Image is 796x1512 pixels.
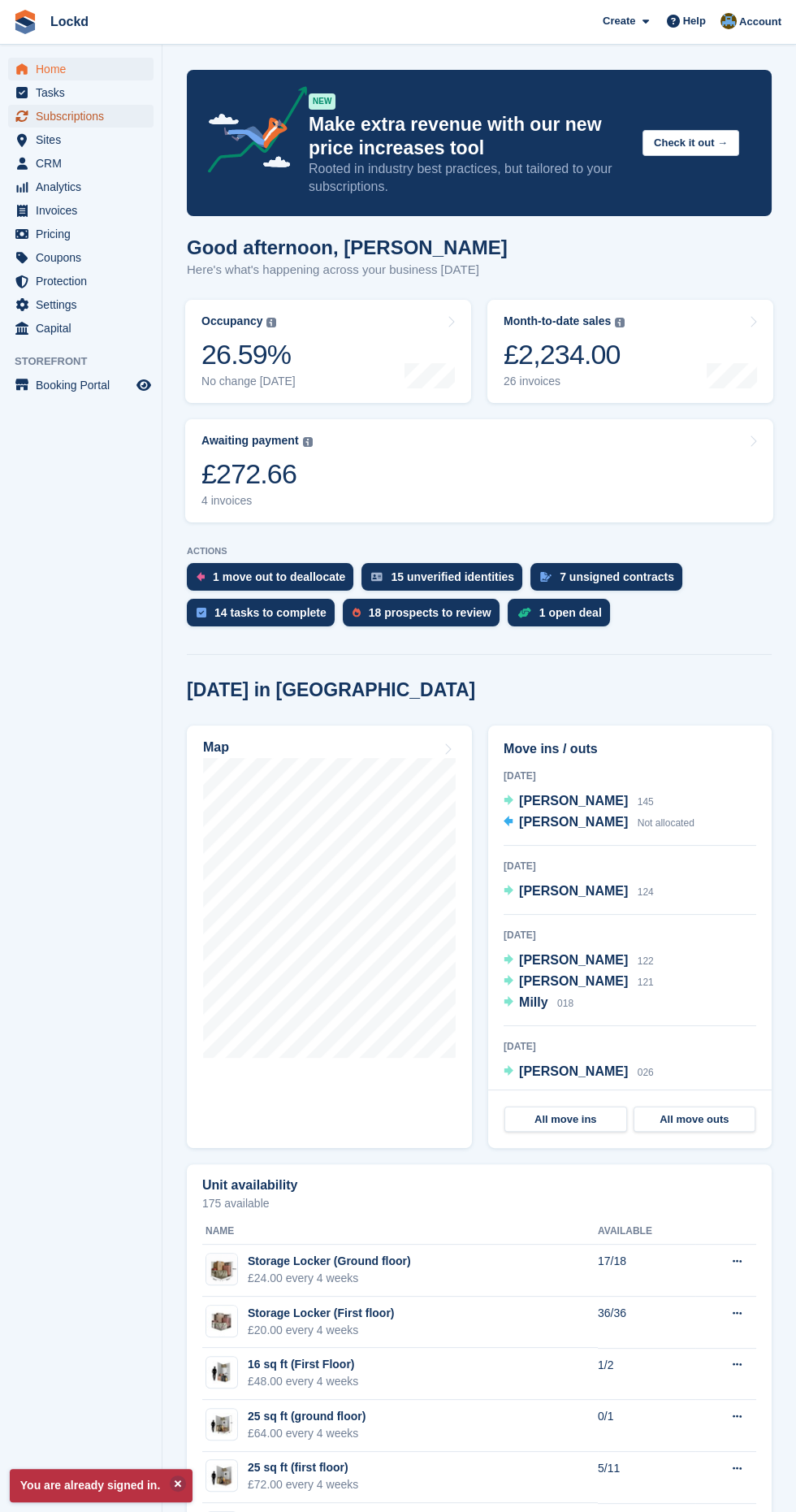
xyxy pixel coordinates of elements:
[248,1322,394,1339] div: £20.00 every 4 weeks
[134,375,154,395] a: Preview store
[36,175,133,198] span: Analytics
[187,563,361,599] a: 1 move out to deallocate
[369,606,491,619] div: 18 prospects to review
[8,374,154,396] a: menu
[8,246,154,269] a: menu
[201,494,313,508] div: 4 invoices
[309,113,629,160] p: Make extra revenue with our new price increases tool
[504,1062,654,1083] a: [PERSON_NAME] 026
[44,8,95,35] a: Lockd
[203,740,229,755] h2: Map
[8,317,154,340] a: menu
[598,1245,695,1297] td: 17/18
[8,152,154,175] a: menu
[504,882,654,903] a: [PERSON_NAME] 124
[8,293,154,316] a: menu
[248,1476,358,1493] div: £72.00 every 4 weeks
[36,128,133,151] span: Sites
[206,1306,237,1337] img: Locker%20Medium%201%20-%20Plain%20(1).jpg
[206,1361,237,1384] img: 15-sqft%20.jpg
[213,570,345,583] div: 1 move out to deallocate
[8,175,154,198] a: menu
[8,128,154,151] a: menu
[557,998,573,1009] span: 018
[303,437,313,447] img: icon-info-grey-7440780725fd019a000dd9b08b2336e03edf1995a4989e88bcd33f0948082b44.svg
[519,974,628,988] span: [PERSON_NAME]
[185,419,773,522] a: Awaiting payment £272.66 4 invoices
[540,572,552,582] img: contract_signature_icon-13c848040528278c33f63329250d36e43548de30e8caae1d1a13099fd9432cc5.svg
[187,546,772,557] p: ACTIONS
[202,1198,756,1209] p: 175 available
[638,1067,654,1078] span: 026
[634,1107,756,1133] a: All move outs
[8,270,154,292] a: menu
[739,14,781,30] span: Account
[206,1254,237,1285] img: Locker%20image.png
[504,951,654,972] a: [PERSON_NAME] 122
[638,955,654,967] span: 122
[638,977,654,988] span: 121
[508,599,618,635] a: 1 open deal
[598,1400,695,1452] td: 0/1
[187,679,475,701] h2: [DATE] in [GEOGRAPHIC_DATA]
[194,86,308,179] img: price-adjustments-announcement-icon-8257ccfd72463d97f412b2fc003d46551f7dbcb40ab6d574587a9cd5c0d94...
[642,130,739,157] button: Check it out →
[8,81,154,104] a: menu
[187,599,343,635] a: 14 tasks to complete
[248,1408,366,1425] div: 25 sq ft (ground floor)
[504,314,611,328] div: Month-to-date sales
[202,1178,297,1193] h2: Unit availability
[504,972,654,993] a: [PERSON_NAME] 121
[309,160,629,196] p: Rooted in industry best practices, but tailored to your subscriptions.
[519,953,628,967] span: [PERSON_NAME]
[504,338,625,371] div: £2,234.00
[504,769,756,783] div: [DATE]
[519,1064,628,1078] span: [PERSON_NAME]
[598,1348,695,1400] td: 1/2
[187,261,508,279] p: Here's what's happening across your business [DATE]
[36,81,133,104] span: Tasks
[36,199,133,222] span: Invoices
[353,608,361,617] img: prospect-51fa495bee0391a8d652442698ab0144808aea92771e9ea1ae160a38d050c398.svg
[519,995,548,1009] span: Milly
[504,859,756,873] div: [DATE]
[504,993,573,1014] a: Milly 018
[638,886,654,898] span: 124
[539,606,602,619] div: 1 open deal
[638,796,654,808] span: 145
[36,223,133,245] span: Pricing
[36,246,133,269] span: Coupons
[504,791,654,812] a: [PERSON_NAME] 145
[603,13,635,29] span: Create
[197,572,205,582] img: move_outs_to_deallocate_icon-f764333ba52eb49d3ac5e1228854f67142a1ed5810a6f6cc68b1a99e826820c5.svg
[36,105,133,128] span: Subscriptions
[36,374,133,396] span: Booking Portal
[309,93,335,110] div: NEW
[187,726,472,1148] a: Map
[10,1469,193,1502] p: You are already signed in.
[504,739,756,759] h2: Move ins / outs
[560,570,674,583] div: 7 unsigned contracts
[371,572,383,582] img: verify_identity-adf6edd0f0f0b5bbfe63781bf79b02c33cf7c696d77639b501bdc392416b5a36.svg
[8,105,154,128] a: menu
[36,58,133,80] span: Home
[504,1107,627,1133] a: All move ins
[201,338,296,371] div: 26.59%
[598,1297,695,1349] td: 36/36
[487,300,773,403] a: Month-to-date sales £2,234.00 26 invoices
[15,353,162,370] span: Storefront
[504,928,756,942] div: [DATE]
[201,457,313,491] div: £272.66
[361,563,530,599] a: 15 unverified identities
[206,1464,237,1488] img: 25-sqft-unit.jpg
[201,375,296,388] div: No change [DATE]
[214,606,327,619] div: 14 tasks to complete
[248,1459,358,1476] div: 25 sq ft (first floor)
[197,608,206,617] img: task-75834270c22a3079a89374b754ae025e5fb1db73e45f91037f5363f120a921f8.svg
[36,293,133,316] span: Settings
[519,815,628,829] span: [PERSON_NAME]
[8,199,154,222] a: menu
[36,152,133,175] span: CRM
[519,794,628,808] span: [PERSON_NAME]
[504,375,625,388] div: 26 invoices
